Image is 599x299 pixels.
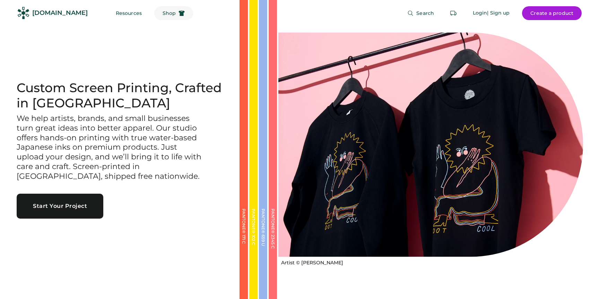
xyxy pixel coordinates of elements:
[17,194,103,219] button: Start Your Project
[17,114,204,182] h3: We help artists, brands, and small businesses turn great ideas into better apparel. Our studio of...
[251,209,255,278] div: PANTONE® 102 C
[32,9,88,17] div: [DOMAIN_NAME]
[487,10,510,17] div: | Sign up
[399,6,442,20] button: Search
[163,11,176,16] span: Shop
[416,11,434,16] span: Search
[278,257,343,266] a: Artist © [PERSON_NAME]
[566,268,596,298] iframe: Front Chat
[271,209,275,278] div: PANTONE® 2345 C
[522,6,582,20] button: Create a product
[261,209,265,278] div: PANTONE® 659 U
[17,7,29,19] img: Rendered Logo - Screens
[473,10,487,17] div: Login
[107,6,150,20] button: Resources
[446,6,460,20] button: Retrieve an order
[281,260,343,266] div: Artist © [PERSON_NAME]
[154,6,193,20] button: Shop
[242,209,246,278] div: PANTONE® 171 C
[17,80,223,111] h1: Custom Screen Printing, Crafted in [GEOGRAPHIC_DATA]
